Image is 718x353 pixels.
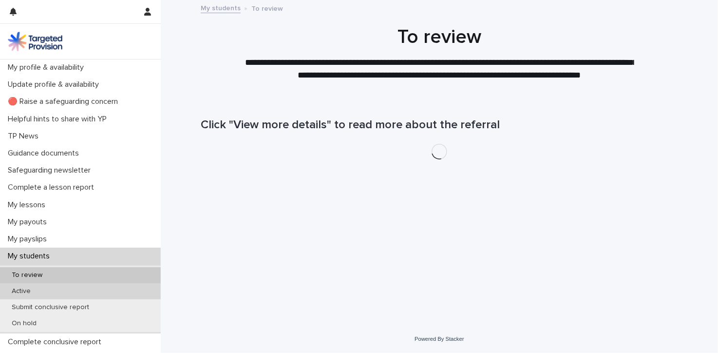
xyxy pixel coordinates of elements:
h1: Click "View more details" to read more about the referral [201,118,678,132]
img: M5nRWzHhSzIhMunXDL62 [8,32,62,51]
p: TP News [4,132,46,141]
p: Submit conclusive report [4,303,97,312]
p: Safeguarding newsletter [4,166,98,175]
p: Complete conclusive report [4,337,109,347]
a: Powered By Stacker [415,336,464,342]
p: 🔴 Raise a safeguarding concern [4,97,126,106]
p: My payslips [4,235,55,244]
p: My profile & availability [4,63,92,72]
a: My students [201,2,241,13]
p: To review [4,271,50,279]
p: On hold [4,319,44,328]
p: Active [4,287,38,295]
p: Helpful hints to share with YP [4,115,114,124]
p: Guidance documents [4,149,87,158]
p: My lessons [4,200,53,210]
p: Update profile & availability [4,80,107,89]
p: To review [251,2,283,13]
h1: To review [201,25,678,49]
p: My payouts [4,217,55,227]
p: My students [4,252,57,261]
p: Complete a lesson report [4,183,102,192]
